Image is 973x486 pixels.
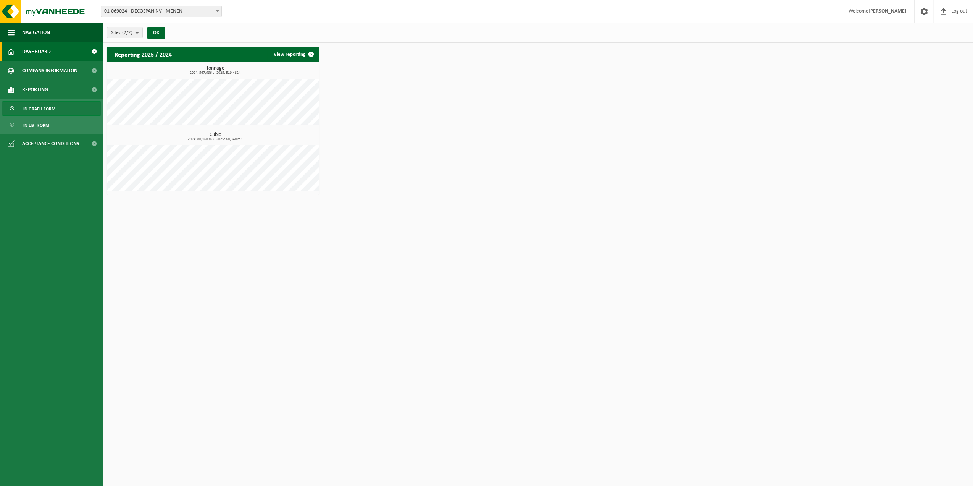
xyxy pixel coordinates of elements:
[22,23,50,42] span: Navigation
[22,61,77,80] span: Company information
[147,27,165,39] button: OK
[101,6,221,17] span: 01-069024 - DECOSPAN NV - MENEN
[23,102,55,116] span: In graph form
[101,6,222,17] span: 01-069024 - DECOSPAN NV - MENEN
[2,118,101,132] a: In list form
[22,134,79,153] span: Acceptance conditions
[107,47,179,62] h2: Reporting 2025 / 2024
[268,47,319,62] a: View reporting
[107,27,143,38] button: Sites(2/2)
[111,71,319,75] span: 2024: 567,996 t - 2025: 519,482 t
[122,30,132,35] count: (2/2)
[2,101,101,116] a: In graph form
[111,27,132,39] span: Sites
[22,80,48,99] span: Reporting
[23,118,49,133] span: In list form
[111,132,319,141] h3: Cubic
[111,138,319,141] span: 2024: 80,160 m3 - 2025: 60,340 m3
[22,42,51,61] span: Dashboard
[868,8,907,14] strong: [PERSON_NAME]
[111,66,319,75] h3: Tonnage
